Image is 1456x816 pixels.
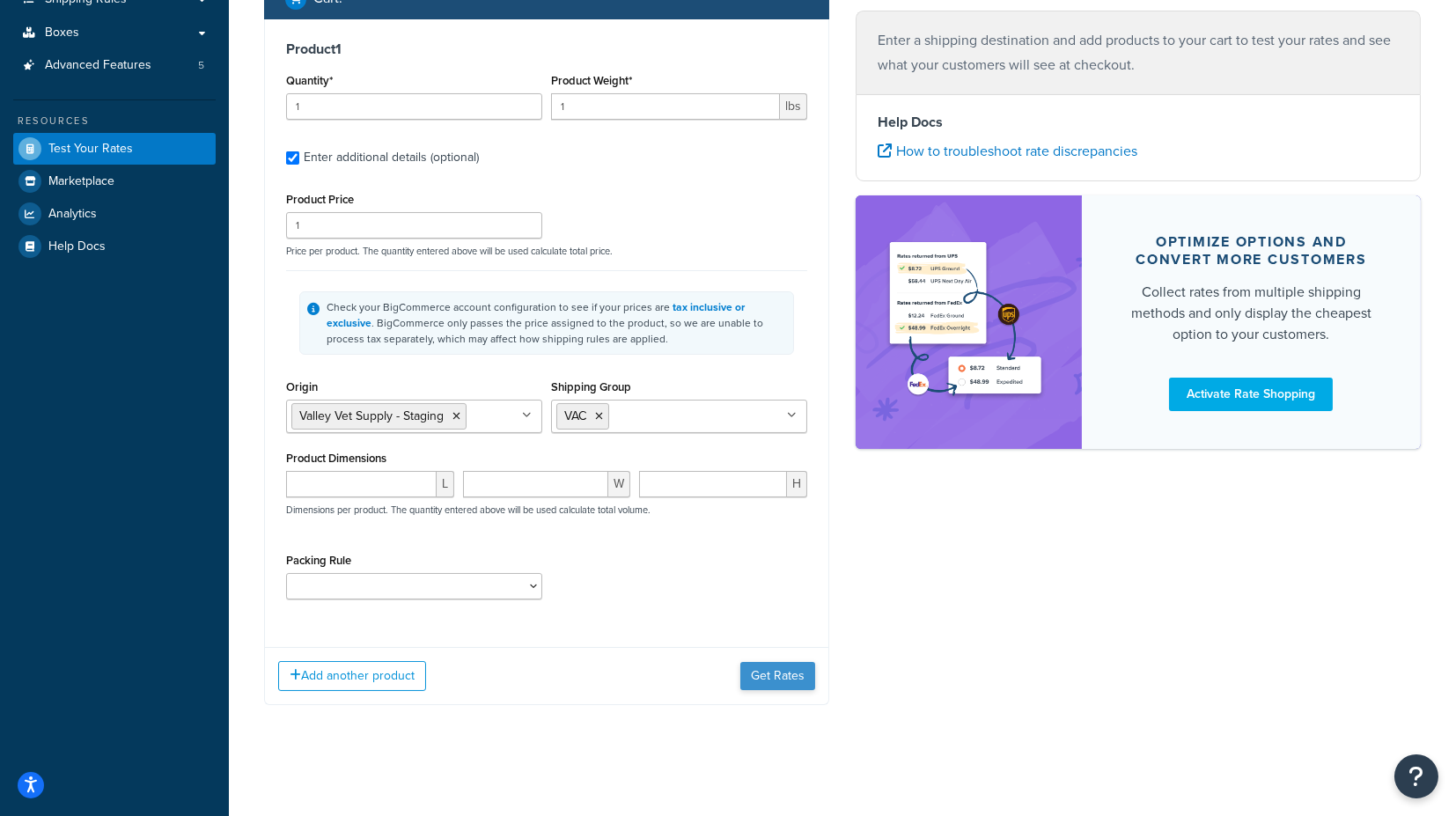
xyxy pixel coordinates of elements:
[198,58,204,73] span: 5
[48,174,114,189] span: Marketplace
[1124,282,1379,345] div: Collect rates from multiple shipping methods and only display the cheapest option to your customers.
[608,471,630,497] span: W
[1124,233,1379,268] div: Optimize options and convert more customers
[13,231,216,262] a: Help Docs
[787,471,807,497] span: H
[878,28,1399,77] p: Enter a shipping destination and add products to your cart to test your rates and see what your c...
[878,112,1399,133] h4: Help Docs
[13,49,216,82] a: Advanced Features5
[278,661,426,691] button: Add another product
[551,380,631,393] label: Shipping Group
[740,662,815,690] button: Get Rates
[13,17,216,49] a: Boxes
[286,554,351,567] label: Packing Rule
[286,93,542,120] input: 0
[327,299,745,331] a: tax inclusive or exclusive
[286,74,333,87] label: Quantity*
[551,74,632,87] label: Product Weight*
[564,407,586,425] span: VAC
[286,452,386,465] label: Product Dimensions
[1169,378,1333,411] a: Activate Rate Shopping
[286,40,807,58] h3: Product 1
[13,198,216,230] a: Analytics
[780,93,807,120] span: lbs
[282,245,812,257] p: Price per product. The quantity entered above will be used calculate total price.
[327,299,786,347] div: Check your BigCommerce account configuration to see if your prices are . BigCommerce only passes ...
[48,239,106,254] span: Help Docs
[13,114,216,129] div: Resources
[299,407,444,425] span: Valley Vet Supply - Staging
[304,145,479,170] div: Enter additional details (optional)
[13,133,216,165] a: Test Your Rates
[45,26,79,40] span: Boxes
[551,93,780,120] input: 0.00
[437,471,454,497] span: L
[13,165,216,197] a: Marketplace
[13,49,216,82] li: Advanced Features
[882,222,1055,423] img: feature-image-rateshop-7084cbbcb2e67ef1d54c2e976f0e592697130d5817b016cf7cc7e13314366067.png
[286,151,299,165] input: Enter additional details (optional)
[286,193,354,206] label: Product Price
[48,142,133,157] span: Test Your Rates
[286,380,318,393] label: Origin
[45,58,151,73] span: Advanced Features
[282,504,651,516] p: Dimensions per product. The quantity entered above will be used calculate total volume.
[48,207,97,222] span: Analytics
[1394,754,1438,798] button: Open Resource Center
[878,141,1137,161] a: How to troubleshoot rate discrepancies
